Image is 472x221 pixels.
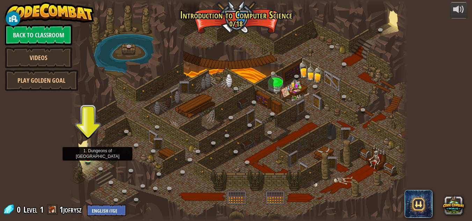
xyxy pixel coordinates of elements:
[5,2,94,23] img: CodeCombat - Learn how to code by playing a game
[17,204,23,215] span: 0
[23,204,37,215] span: Level
[6,11,20,26] button: GoGuardian Privacy Information
[40,204,44,215] span: 1
[84,141,92,160] img: level-banner-started.png
[5,24,72,45] a: Back to Classroom
[450,2,467,19] button: Adjust volume
[5,47,72,68] a: Videos
[59,204,83,215] a: 1jofrysz
[5,70,78,91] a: Play Golden Goal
